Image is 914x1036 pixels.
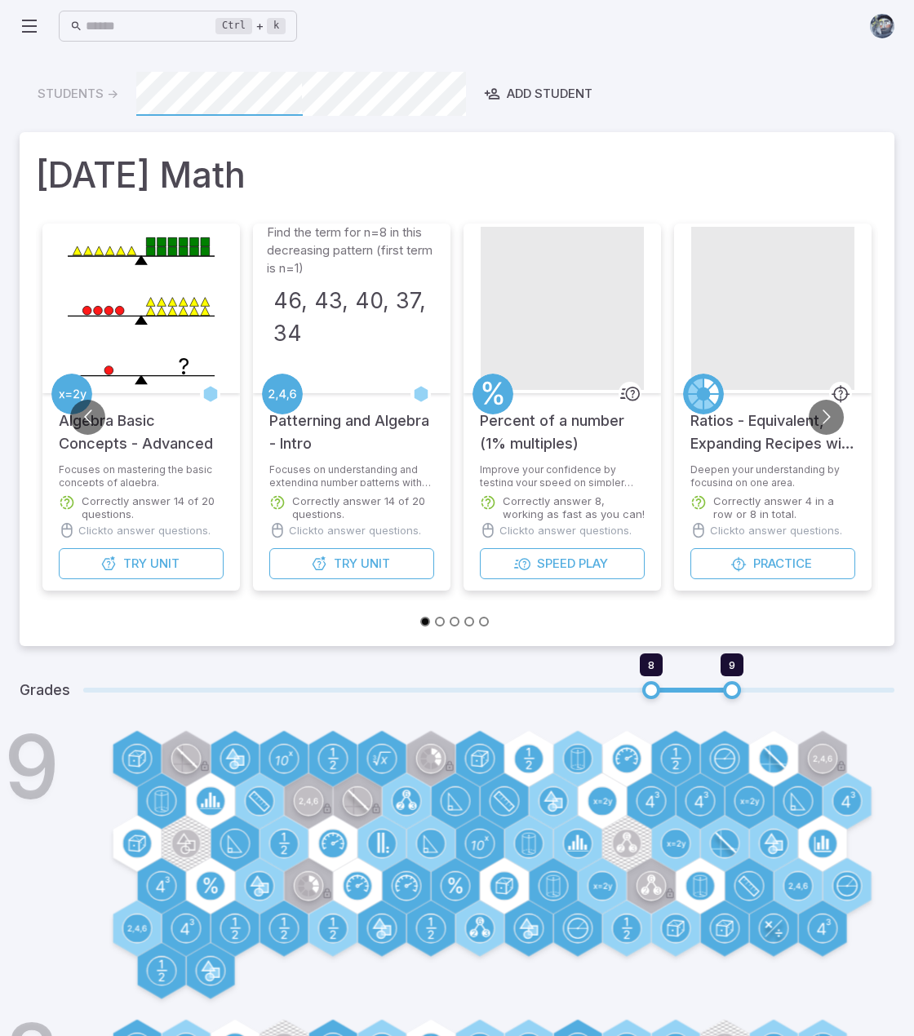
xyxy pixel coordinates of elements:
[753,555,812,573] span: Practice
[729,658,735,671] span: 9
[690,463,855,486] p: Deepen your understanding by focusing on one area.
[269,463,434,486] p: Focuses on understanding and extending number patterns with algebra.
[269,393,434,455] h5: Patterning and Algebra - Intro
[690,393,855,455] h5: Ratios - Equivalent, Expanding Recipes with Integer Multiples - Fractions
[480,548,645,579] button: SpeedPlay
[648,658,654,671] span: 8
[150,555,180,573] span: Unit
[690,548,855,579] button: Practice
[361,555,390,573] span: Unit
[4,723,60,811] h1: 9
[267,224,437,277] p: Find the term for n=8 in this decreasing pattern (first term is n=1)
[484,85,592,103] div: Add Student
[82,494,224,520] p: Correctly answer 14 of 20 questions.
[503,494,645,520] p: Correctly answer 8, working as fast as you can!
[450,617,459,626] button: Go to slide 3
[36,148,878,201] h1: [DATE] Math
[123,555,147,573] span: Try
[70,400,105,435] button: Go to previous slide
[59,463,224,486] p: Focuses on mastering the basic concepts of algebra.
[579,555,608,573] span: Play
[537,555,575,573] span: Speed
[292,494,434,520] p: Correctly answer 14 of 20 questions.
[480,393,645,455] h5: Percent of a number (1% multiples)
[51,374,92,414] a: Algebra
[20,679,70,702] h5: Grades
[683,374,724,414] a: Rates/Ratios
[464,617,474,626] button: Go to slide 4
[273,284,430,349] h3: 46, 43, 40, 37, 34
[215,18,252,34] kbd: Ctrl
[262,374,303,414] a: Patterning
[480,463,645,486] p: Improve your confidence by testing your speed on simpler questions.
[420,617,430,626] button: Go to slide 1
[59,393,224,455] h5: Algebra Basic Concepts - Advanced
[78,522,211,538] p: Click to answer questions.
[435,617,445,626] button: Go to slide 2
[809,400,844,435] button: Go to next slide
[479,617,489,626] button: Go to slide 5
[499,522,632,538] p: Click to answer questions.
[710,522,842,538] p: Click to answer questions.
[215,16,286,36] div: +
[267,18,286,34] kbd: k
[334,555,357,573] span: Try
[59,548,224,579] button: TryUnit
[269,548,434,579] button: TryUnit
[473,374,513,414] a: Percentages
[713,494,855,520] p: Correctly answer 4 in a row or 8 in total.
[178,353,189,379] text: ?
[289,522,421,538] p: Click to answer questions.
[870,14,894,38] img: andrew.jpg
